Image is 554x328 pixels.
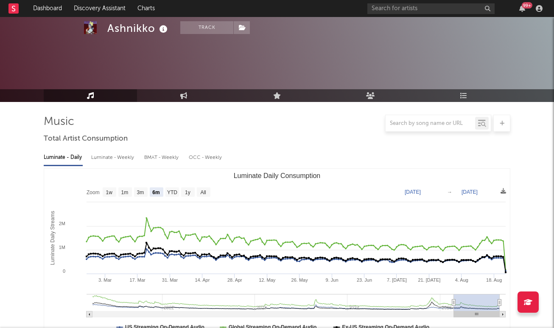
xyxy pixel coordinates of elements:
[259,277,276,283] text: 12. May
[522,2,532,8] div: 99 +
[447,189,452,195] text: →
[91,150,136,165] div: Luminate - Weekly
[195,277,210,283] text: 14. Apr
[129,277,145,283] text: 17. Mar
[227,277,242,283] text: 28. Apr
[44,150,83,165] div: Luminate - Daily
[200,189,206,195] text: All
[234,172,321,179] text: Luminate Daily Consumption
[291,277,308,283] text: 26. May
[387,277,407,283] text: 7. [DATE]
[59,245,65,250] text: 1M
[167,189,177,195] text: YTD
[189,150,223,165] div: OCC - Weekly
[87,189,100,195] text: Zoom
[180,21,233,34] button: Track
[462,189,478,195] text: [DATE]
[326,277,339,283] text: 9. Jun
[357,277,372,283] text: 23. Jun
[455,277,468,283] text: 4. Aug
[106,189,113,195] text: 1w
[44,134,128,144] span: Total Artist Consumption
[121,189,129,195] text: 1m
[98,277,112,283] text: 3. Mar
[418,277,440,283] text: 21. [DATE]
[152,189,159,195] text: 6m
[107,21,170,35] div: Ashnikko
[63,269,65,274] text: 0
[519,5,525,12] button: 99+
[59,221,65,226] text: 2M
[405,189,421,195] text: [DATE]
[50,211,56,265] text: Luminate Daily Streams
[185,189,190,195] text: 1y
[144,150,180,165] div: BMAT - Weekly
[162,277,178,283] text: 31. Mar
[386,120,475,127] input: Search by song name or URL
[367,3,495,14] input: Search for artists
[137,189,144,195] text: 3m
[486,277,502,283] text: 18. Aug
